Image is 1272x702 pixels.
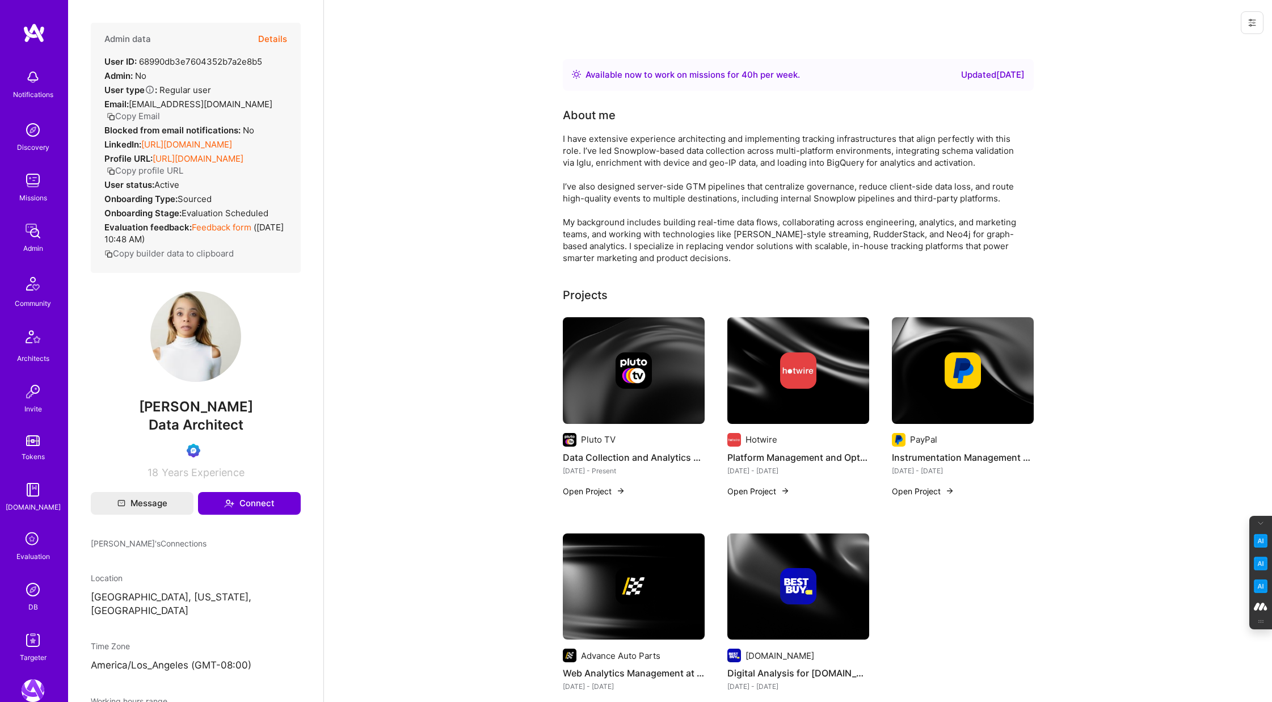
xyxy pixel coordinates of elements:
[107,110,160,122] button: Copy Email
[910,434,937,445] div: PayPal
[727,465,869,477] div: [DATE] - [DATE]
[104,153,153,164] strong: Profile URL:
[892,485,954,497] button: Open Project
[107,112,115,121] i: icon Copy
[727,533,869,640] img: cover
[727,680,869,692] div: [DATE] - [DATE]
[22,220,44,242] img: admin teamwork
[781,486,790,495] img: arrow-right
[616,352,652,389] img: Company logo
[258,23,287,56] button: Details
[19,192,47,204] div: Missions
[945,486,954,495] img: arrow-right
[581,650,660,662] div: Advance Auto Parts
[19,679,47,702] a: A.Team: Leading A.Team's Marketing & DemandGen
[727,317,869,424] img: cover
[91,398,301,415] span: [PERSON_NAME]
[22,66,44,89] img: bell
[178,194,212,204] span: sourced
[19,270,47,297] img: Community
[945,352,981,389] img: Company logo
[15,297,51,309] div: Community
[107,165,183,176] button: Copy profile URL
[780,568,816,604] img: Company logo
[187,444,200,457] img: Evaluation Call Booked
[563,433,576,447] img: Company logo
[154,179,179,190] span: Active
[104,99,129,110] strong: Email:
[198,492,301,515] button: Connect
[104,125,243,136] strong: Blocked from email notifications:
[616,568,652,604] img: Company logo
[104,179,154,190] strong: User status:
[563,287,608,304] div: Projects
[22,169,44,192] img: teamwork
[616,486,625,495] img: arrow-right
[563,107,616,124] div: About me
[91,572,301,584] div: Location
[961,68,1025,82] div: Updated [DATE]
[148,466,158,478] span: 18
[224,498,234,508] i: icon Connect
[104,56,262,68] div: 68990db3e7604352b7a2e8b5
[22,478,44,501] img: guide book
[22,380,44,403] img: Invite
[17,352,49,364] div: Architects
[742,69,753,80] span: 40
[153,153,243,164] a: [URL][DOMAIN_NAME]
[182,208,268,218] span: Evaluation Scheduled
[145,85,155,95] i: Help
[107,167,115,175] i: icon Copy
[780,352,816,389] img: Company logo
[104,194,178,204] strong: Onboarding Type:
[892,317,1034,424] img: cover
[727,666,869,680] h4: Digital Analysis for [DOMAIN_NAME]
[28,601,38,613] div: DB
[581,434,616,445] div: Pluto TV
[892,433,905,447] img: Company logo
[91,591,301,618] p: [GEOGRAPHIC_DATA], [US_STATE], [GEOGRAPHIC_DATA]
[162,466,245,478] span: Years Experience
[104,250,113,258] i: icon Copy
[22,451,45,463] div: Tokens
[23,23,45,43] img: logo
[22,578,44,601] img: Admin Search
[24,403,42,415] div: Invite
[129,99,272,110] span: [EMAIL_ADDRESS][DOMAIN_NAME]
[892,450,1034,465] h4: Instrumentation Management at PayPal
[20,651,47,663] div: Targeter
[91,641,130,651] span: Time Zone
[117,499,125,507] i: icon Mail
[104,70,133,81] strong: Admin:
[727,450,869,465] h4: Platform Management and Optimization
[563,649,576,662] img: Company logo
[104,70,146,82] div: No
[91,537,207,549] span: [PERSON_NAME]'s Connections
[563,680,705,692] div: [DATE] - [DATE]
[104,85,157,95] strong: User type :
[563,465,705,477] div: [DATE] - Present
[563,533,705,640] img: cover
[91,492,193,515] button: Message
[563,666,705,680] h4: Web Analytics Management at Advance Auto Parts
[16,550,50,562] div: Evaluation
[91,659,301,672] p: America/Los_Angeles (GMT-08:00 )
[563,485,625,497] button: Open Project
[727,433,741,447] img: Company logo
[563,317,705,424] img: cover
[150,291,241,382] img: User Avatar
[141,139,232,150] a: [URL][DOMAIN_NAME]
[1254,557,1267,570] img: Email Tone Analyzer icon
[13,89,53,100] div: Notifications
[104,34,151,44] h4: Admin data
[1254,579,1267,593] img: Jargon Buster icon
[192,222,251,233] a: Feedback form
[104,221,287,245] div: ( [DATE] 10:48 AM )
[1254,534,1267,548] img: Key Point Extractor icon
[892,465,1034,477] div: [DATE] - [DATE]
[19,325,47,352] img: Architects
[23,242,43,254] div: Admin
[22,529,44,550] i: icon SelectionTeam
[104,222,192,233] strong: Evaluation feedback:
[572,70,581,79] img: Availability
